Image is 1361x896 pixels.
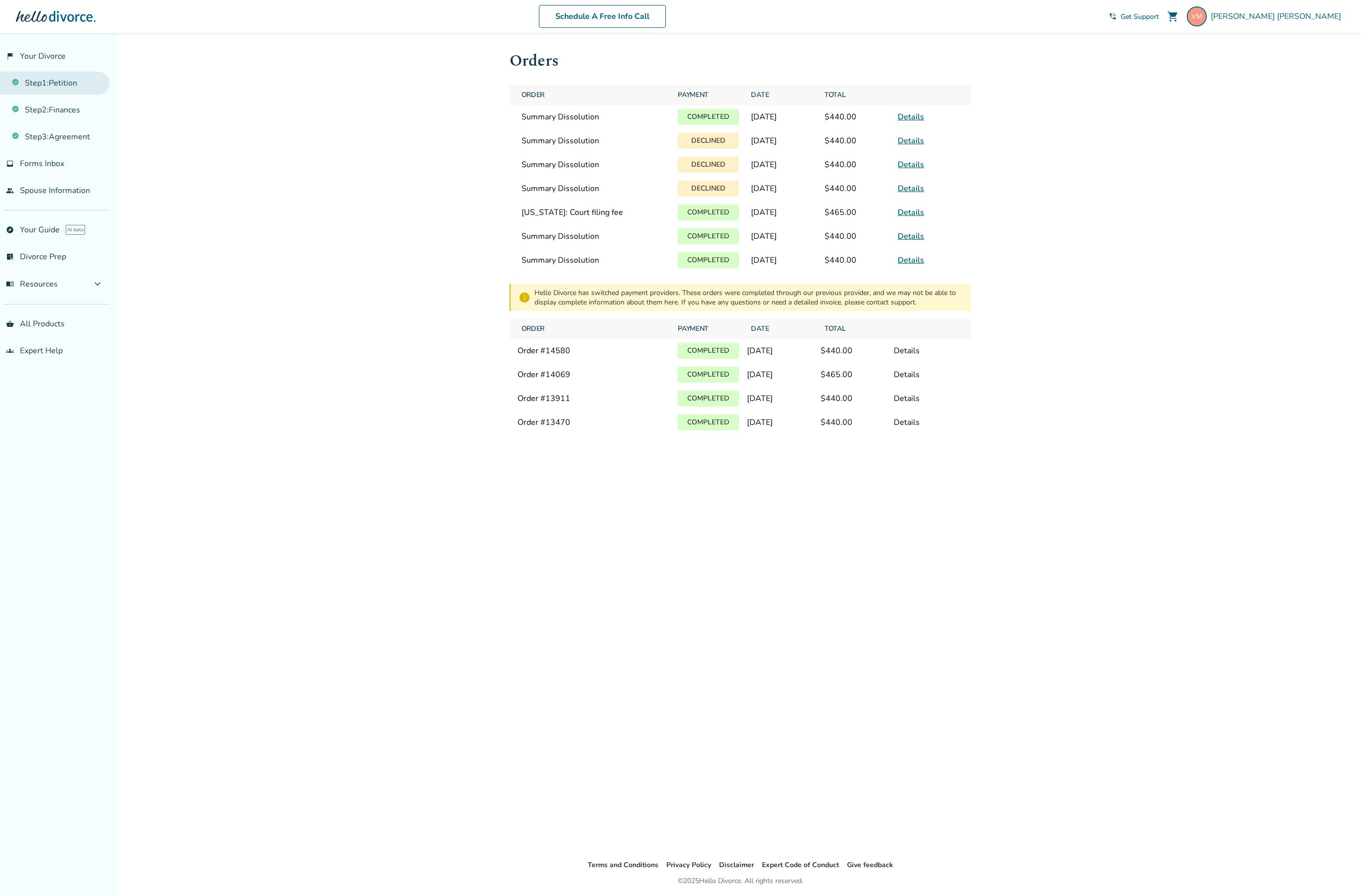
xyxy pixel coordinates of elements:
[821,131,890,150] span: $440.00
[894,369,963,380] div: Details
[898,255,924,266] a: Details
[522,183,666,194] span: Summary Dissolution
[821,417,890,428] div: $ 440.00
[898,159,924,170] a: Details
[518,369,670,380] div: Order # 14069
[678,343,739,359] p: Completed
[898,231,924,242] a: Details
[898,183,924,194] a: Details
[20,158,64,169] span: Forms Inbox
[821,203,890,222] span: $465.00
[522,159,666,170] span: Summary Dissolution
[6,226,14,234] span: explore
[747,203,816,222] span: [DATE]
[518,345,670,356] div: Order # 14580
[1121,12,1159,21] span: Get Support
[66,225,85,235] span: AI beta
[894,417,963,428] div: Details
[747,85,816,105] span: Date
[519,292,530,303] span: info
[588,860,658,870] a: Terms and Conditions
[747,227,816,246] span: [DATE]
[894,393,963,404] div: Details
[522,135,666,146] span: Summary Dissolution
[821,179,890,198] span: $440.00
[894,345,963,356] div: Details
[92,278,104,290] span: expand_more
[898,111,924,122] a: Details
[518,319,670,339] span: Order
[762,860,839,870] a: Expert Code of Conduct
[674,319,743,339] span: Payment
[678,204,739,220] p: Completed
[1109,12,1159,21] a: phone_in_talkGet Support
[522,111,666,122] span: Summary Dissolution
[747,179,816,198] span: [DATE]
[747,417,816,428] div: [DATE]
[821,345,890,356] div: $ 440.00
[522,207,666,218] span: [US_STATE]: Court filing fee
[678,133,739,149] p: Declined
[747,131,816,150] span: [DATE]
[6,347,14,355] span: groups
[6,52,14,60] span: flag_2
[747,319,816,339] span: Date
[678,391,739,406] p: Completed
[821,393,890,404] div: $ 440.00
[678,367,739,383] p: Completed
[6,320,14,328] span: shopping_basket
[6,160,14,168] span: inbox
[678,414,739,430] p: Completed
[6,253,14,261] span: list_alt_check
[518,85,670,105] span: Order
[6,280,14,288] span: menu_book
[821,107,890,126] span: $440.00
[747,369,816,380] div: [DATE]
[534,288,963,307] div: Hello Divorce has switched payment providers. These orders were completed through our previous pr...
[522,231,666,242] span: Summary Dissolution
[898,207,924,218] a: Details
[522,255,666,266] span: Summary Dissolution
[539,5,666,28] a: Schedule A Free Info Call
[747,345,816,356] div: [DATE]
[821,155,890,174] span: $440.00
[1311,848,1361,896] iframe: Chat Widget
[821,227,890,246] span: $440.00
[666,860,711,870] a: Privacy Policy
[1109,12,1117,20] span: phone_in_talk
[747,107,816,126] span: [DATE]
[678,228,739,244] p: Completed
[6,187,14,195] span: people
[821,319,890,339] span: Total
[678,252,739,268] p: Completed
[898,135,924,146] a: Details
[510,49,971,73] h1: Orders
[1187,6,1207,26] img: vmvicmelara@live.com
[678,157,739,173] p: Declined
[719,859,754,871] li: Disclaimer
[518,417,670,428] div: Order # 13470
[821,251,890,270] span: $440.00
[1167,10,1179,22] span: shopping_cart
[747,251,816,270] span: [DATE]
[678,875,803,887] div: © 2025 Hello Divorce. All rights reserved.
[1211,11,1345,22] span: [PERSON_NAME] [PERSON_NAME]
[747,393,816,404] div: [DATE]
[821,85,890,105] span: Total
[6,279,58,290] span: Resources
[678,109,739,125] p: Completed
[518,393,670,404] div: Order # 13911
[821,369,890,380] div: $ 465.00
[847,859,893,871] li: Give feedback
[674,85,743,105] span: Payment
[678,181,739,197] p: Declined
[747,155,816,174] span: [DATE]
